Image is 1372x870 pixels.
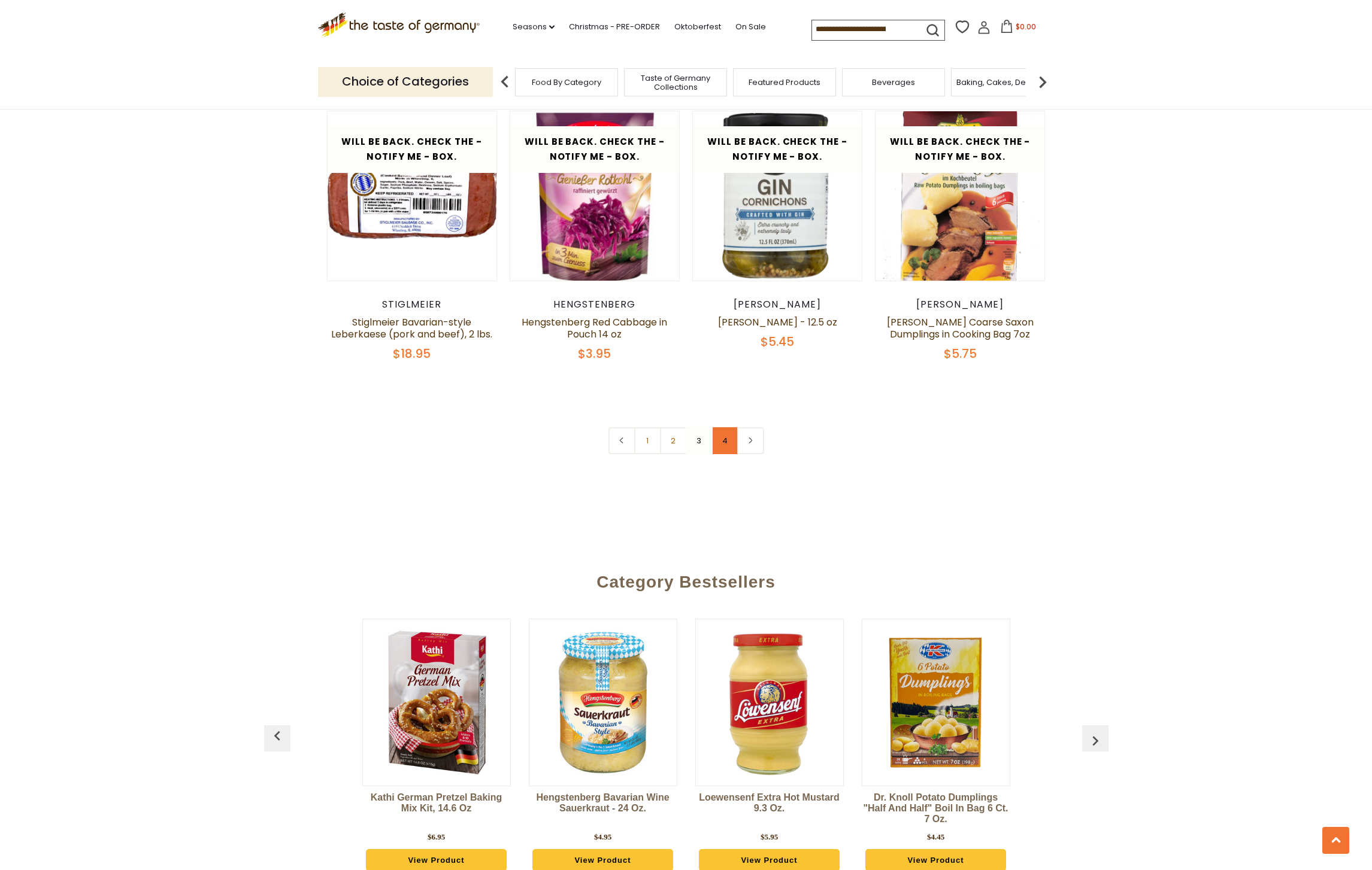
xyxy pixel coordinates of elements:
a: Loewensenf Extra Hot Mustard 9.3 oz. [695,792,844,828]
span: $18.95 [393,345,431,362]
img: Hengstenberg Bavarian Wine Sauerkraut - 24 oz. [529,629,677,776]
p: Choice of Categories [318,67,493,96]
div: [PERSON_NAME] [692,299,863,311]
a: 1 [634,427,661,454]
img: previous arrow [268,726,287,746]
a: Christmas - PRE-ORDER [569,20,660,34]
img: Loewensenf Extra Hot Mustard 9.3 oz. [696,629,843,776]
img: Kuehne Gin Cornichons - 12.5 oz [693,111,862,281]
a: Hengstenberg Red Cabbage in Pouch 14 oz [522,315,667,341]
div: Hengstenberg [510,299,680,311]
span: $0.00 [1016,22,1036,32]
div: $5.95 [761,831,778,843]
a: Taste of Germany Collections [628,74,723,92]
img: Kathi German Pretzel Baking Mix Kit, 14.6 oz [363,629,510,776]
a: Hengstenberg Bavarian Wine Sauerkraut - 24 oz. [529,792,677,828]
a: Seasons [513,20,555,34]
img: next arrow [1031,70,1055,94]
span: $5.75 [944,345,977,362]
button: $0.00 [993,20,1044,38]
img: Stiglmeier Bavarian-style Leberkaese (pork and beef), 2 lbs. [328,111,497,281]
a: 2 [660,427,687,454]
a: Featured Products [749,78,820,87]
a: Stiglmeier Bavarian-style Leberkaese (pork and beef), 2 lbs. [331,315,492,341]
img: Werners Coarse Saxon Dumplings in Cooking Bag 7oz [876,111,1045,281]
a: On Sale [735,20,766,34]
a: Oktoberfest [674,20,721,34]
a: Baking, Cakes, Desserts [956,78,1049,87]
span: $3.95 [578,345,611,362]
a: 4 [711,427,738,454]
a: [PERSON_NAME] Coarse Saxon Dumplings in Cooking Bag 7oz [887,315,1034,341]
a: Kathi German Pretzel Baking Mix Kit, 14.6 oz [362,792,511,828]
div: $6.95 [428,831,445,843]
img: previous arrow [493,70,517,94]
a: [PERSON_NAME] - 12.5 oz [718,315,837,329]
div: Category Bestsellers [270,555,1103,604]
div: [PERSON_NAME] [875,299,1046,311]
a: Food By Category [532,78,601,87]
div: $4.45 [927,831,944,843]
img: Hengstenberg Red Cabbage in Pouch 14 oz [510,111,680,282]
img: previous arrow [1086,731,1105,750]
div: Stiglmeier [327,299,498,311]
div: $4.95 [594,831,611,843]
a: Dr. Knoll Potato Dumplings "Half and Half" Boil in Bag 6 ct. 7 oz. [862,792,1010,828]
img: Dr. Knoll Potato Dumplings [862,629,1010,776]
a: Beverages [872,78,915,87]
span: $5.45 [761,333,794,350]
